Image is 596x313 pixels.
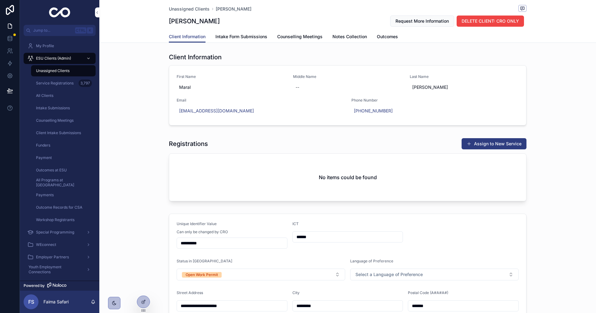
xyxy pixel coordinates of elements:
span: Status in [GEOGRAPHIC_DATA] [177,259,232,263]
a: Unassigned Clients [169,6,210,12]
span: Jump to... [33,28,73,33]
a: WEconnect [24,239,96,250]
span: Powered by [24,283,45,288]
span: WEconnect [36,242,56,247]
span: DELETE CLIENT: CRO ONLY [462,18,519,24]
span: Phone Number [351,98,519,103]
span: My Profile [36,43,54,48]
a: [PERSON_NAME] [216,6,251,12]
span: FS [28,298,34,306]
span: Maral [179,84,283,90]
span: Middle Name [293,74,402,79]
span: Special Programming [36,230,74,235]
a: Counselling Meetings [31,115,96,126]
a: Unassigned Clients [31,65,96,76]
span: Street Address [177,290,203,295]
a: Funders [31,140,96,151]
button: Assign to New Service [462,138,526,149]
span: [PERSON_NAME] [412,84,516,90]
span: Funders [36,143,50,148]
span: Notes Collection [332,34,367,40]
span: Request More Information [395,18,449,24]
p: Faima Safari [43,299,69,305]
span: Employer Partners [36,255,69,260]
button: Jump to...CtrlK [24,25,96,36]
span: Select a Language of Preference [355,271,423,278]
span: First Name [177,74,286,79]
button: Select Button [177,269,345,280]
span: ESU Clients (Admin) [36,56,71,61]
a: Workshop Registrants [31,214,96,225]
span: Unique Identifier Value [177,221,217,226]
a: ESU Clients (Admin) [24,53,96,64]
button: Request More Information [390,16,454,27]
h1: [PERSON_NAME] [169,17,220,25]
a: All Programs at [GEOGRAPHIC_DATA] [31,177,96,188]
a: Notes Collection [332,31,367,43]
span: City [292,290,300,295]
div: -- [296,84,299,90]
a: Youth Employment Connections [24,264,96,275]
a: Service Registrations3,797 [31,78,96,89]
a: Payment [31,152,96,163]
span: Youth Employment Connections [29,265,81,274]
a: Outcomes [377,31,398,43]
span: Language of Preference [350,259,393,263]
span: Service Registrations [36,81,74,86]
img: App logo [49,7,70,17]
h2: No items could be found [319,174,377,181]
span: All Clients [36,93,53,98]
span: Last Name [410,74,519,79]
span: Outcome Records for CSA [36,205,82,210]
a: Payments [31,189,96,201]
a: [PHONE_NUMBER] [354,108,393,114]
h1: Client Information [169,53,222,61]
span: Outcomes at ESU [36,168,67,173]
a: All Clients [31,90,96,101]
span: Outcomes [377,34,398,40]
span: Intake Form Submissions [215,34,267,40]
span: Client Information [169,34,205,40]
span: K [88,28,93,33]
a: Counselling Meetings [277,31,323,43]
span: Counselling Meetings [36,118,74,123]
span: Payments [36,193,54,197]
span: Workshop Registrants [36,217,74,222]
a: [EMAIL_ADDRESS][DOMAIN_NAME] [179,108,254,114]
span: Email [177,98,344,103]
span: Client Intake Submissions [36,130,81,135]
a: My Profile [24,40,96,52]
span: Payment [36,155,52,160]
div: 3,797 [79,79,92,87]
a: Special Programming [24,227,96,238]
span: Unassigned Clients [36,68,70,73]
a: Client Intake Submissions [31,127,96,138]
span: Intake Submissions [36,106,70,111]
span: Counselling Meetings [277,34,323,40]
span: Can only be changed by CRO [177,229,228,234]
a: Outcome Records for CSA [31,202,96,213]
a: Client Information [169,31,205,43]
h1: Registrations [169,139,208,148]
a: Outcomes at ESU [31,165,96,176]
span: Ctrl [75,27,86,34]
button: Select Button [350,269,519,280]
a: Powered by [20,281,99,291]
span: Postal Code (A#A#A#) [408,290,448,295]
span: All Programs at [GEOGRAPHIC_DATA] [36,178,89,188]
a: Intake Form Submissions [215,31,267,43]
a: Intake Submissions [31,102,96,114]
a: Employer Partners [24,252,96,263]
a: First NameMaralMiddle Name--Last Name[PERSON_NAME]Email[EMAIL_ADDRESS][DOMAIN_NAME]Phone Number[P... [169,66,526,125]
button: DELETE CLIENT: CRO ONLY [457,16,524,27]
div: Open Work Permit [186,272,218,278]
div: scrollable content [20,36,99,281]
span: ICT [292,221,299,226]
